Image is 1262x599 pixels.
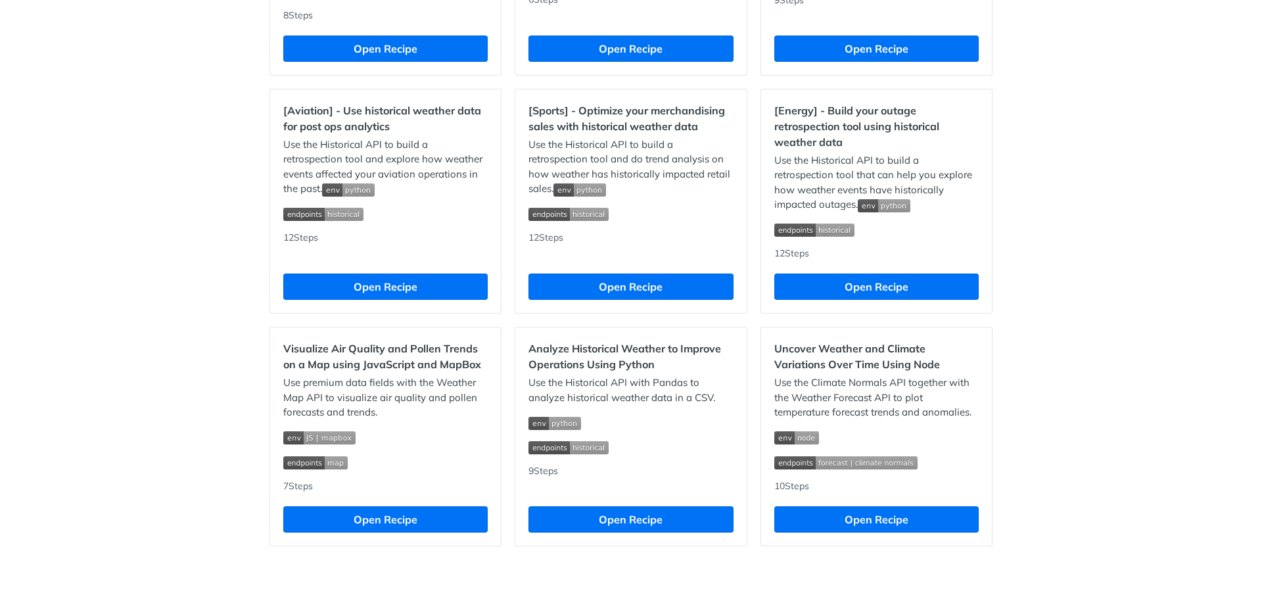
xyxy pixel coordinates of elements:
div: 8 Steps [283,9,488,22]
button: Open Recipe [774,506,979,533]
h2: Analyze Historical Weather to Improve Operations Using Python [528,341,733,372]
button: Open Recipe [283,506,488,533]
h2: Visualize Air Quality and Pollen Trends on a Map using JavaScript and MapBox [283,341,488,372]
img: env [528,417,581,430]
h2: [Energy] - Build your outage retrospection tool using historical weather data [774,103,979,150]
span: Expand image [283,206,488,222]
img: env [858,199,910,212]
img: endpoint [283,456,348,469]
span: Expand image [528,206,733,222]
span: Expand image [322,182,375,195]
div: 12 Steps [774,247,979,260]
div: 10 Steps [774,479,979,493]
span: Expand image [774,454,979,469]
img: env [322,183,375,197]
img: env [283,431,356,444]
img: env [774,431,819,444]
span: Expand image [283,454,488,469]
img: endpoint [774,224,854,237]
img: endpoint [774,456,918,469]
span: Expand image [774,430,979,445]
p: Use the Climate Normals API together with the Weather Forecast API to plot temperature forecast t... [774,375,979,420]
img: endpoint [283,208,363,221]
span: Expand image [553,182,606,195]
img: endpoint [528,441,609,454]
button: Open Recipe [283,36,488,62]
h2: Uncover Weather and Climate Variations Over Time Using Node [774,341,979,372]
p: Use the Historical API with Pandas to analyze historical weather data in a CSV. [528,375,733,405]
img: env [553,183,606,197]
button: Open Recipe [528,36,733,62]
span: Expand image [528,440,733,455]
button: Open Recipe [528,274,733,300]
p: Use the Historical API to build a retrospection tool and do trend analysis on how weather has his... [528,137,733,197]
button: Open Recipe [774,274,979,300]
span: Expand image [283,430,488,445]
div: 7 Steps [283,479,488,493]
h2: [Sports] - Optimize your merchandising sales with historical weather data [528,103,733,134]
button: Open Recipe [283,274,488,300]
h2: [Aviation] - Use historical weather data for post ops analytics [283,103,488,134]
p: Use the Historical API to build a retrospection tool that can help you explore how weather events... [774,153,979,212]
div: 12 Steps [528,231,733,260]
span: Expand image [774,222,979,237]
div: 12 Steps [283,231,488,260]
button: Open Recipe [774,36,979,62]
img: endpoint [528,208,609,221]
span: Expand image [858,198,910,210]
p: Use the Historical API to build a retrospection tool and explore how weather events affected your... [283,137,488,197]
button: Open Recipe [528,506,733,533]
div: 9 Steps [528,464,733,493]
p: Use premium data fields with the Weather Map API to visualize air quality and pollen forecasts an... [283,375,488,420]
span: Expand image [528,415,733,430]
